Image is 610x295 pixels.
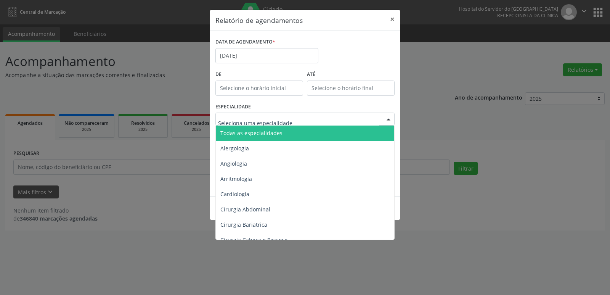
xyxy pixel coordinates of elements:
[220,236,287,243] span: Cirurgia Cabeça e Pescoço
[215,36,275,48] label: DATA DE AGENDAMENTO
[215,101,251,113] label: ESPECIALIDADE
[220,221,267,228] span: Cirurgia Bariatrica
[220,160,247,167] span: Angiologia
[307,69,395,81] label: ATÉ
[215,48,318,63] input: Selecione uma data ou intervalo
[220,206,270,213] span: Cirurgia Abdominal
[218,115,379,131] input: Seleciona uma especialidade
[220,175,252,182] span: Arritmologia
[215,69,303,81] label: De
[220,145,249,152] span: Alergologia
[307,81,395,96] input: Selecione o horário final
[385,10,400,29] button: Close
[220,129,283,137] span: Todas as especialidades
[215,81,303,96] input: Selecione o horário inicial
[220,190,249,198] span: Cardiologia
[215,15,303,25] h5: Relatório de agendamentos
